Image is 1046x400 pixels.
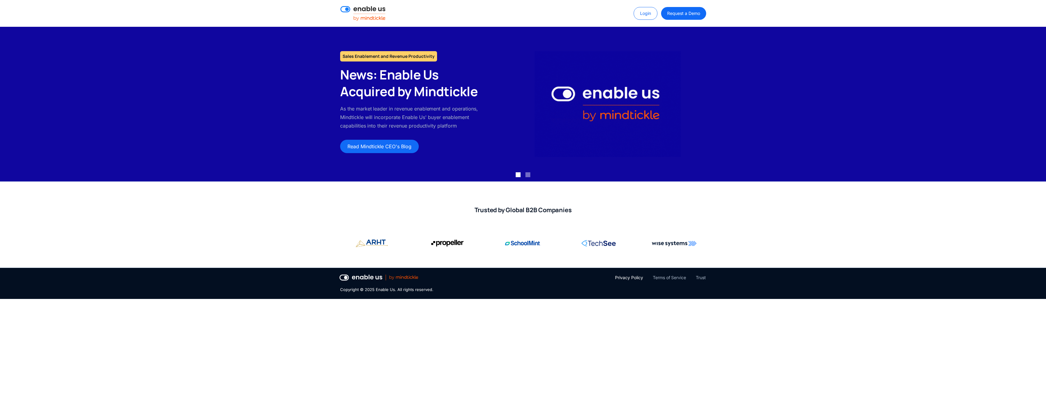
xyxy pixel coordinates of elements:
[340,104,486,130] p: As the market leader in revenue enablement and operations, Mindtickle will incorporate Enable Us'...
[652,237,697,249] img: Wise Systems corporate logo
[937,241,1046,400] iframe: Qualified Messenger
[582,237,616,249] img: RingCentral corporate logo
[535,51,681,157] img: Enable Us by Mindtickle
[356,237,388,250] img: Propeller Aero corporate logo
[340,206,706,214] h2: Trusted by Global B2B Companies
[634,7,657,20] a: Login
[340,51,437,61] h1: Sales Enablement and Revenue Productivity
[340,140,419,153] a: Read Mindtickle CEO's Blog
[431,237,464,249] img: Propeller Aero corporate logo
[661,7,706,20] a: Request a Demo
[516,172,521,177] div: Show slide 1 of 2
[340,287,433,293] div: Copyright © 2025 Enable Us. All rights reserved.
[340,66,486,100] h2: News: Enable Us Acquired by Mindtickle
[653,274,686,281] a: Terms of Service
[1022,27,1046,181] div: next slide
[525,172,530,177] div: Show slide 2 of 2
[615,274,643,281] a: Privacy Policy
[505,237,541,249] img: SchoolMint corporate logo
[696,274,706,281] a: Trust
